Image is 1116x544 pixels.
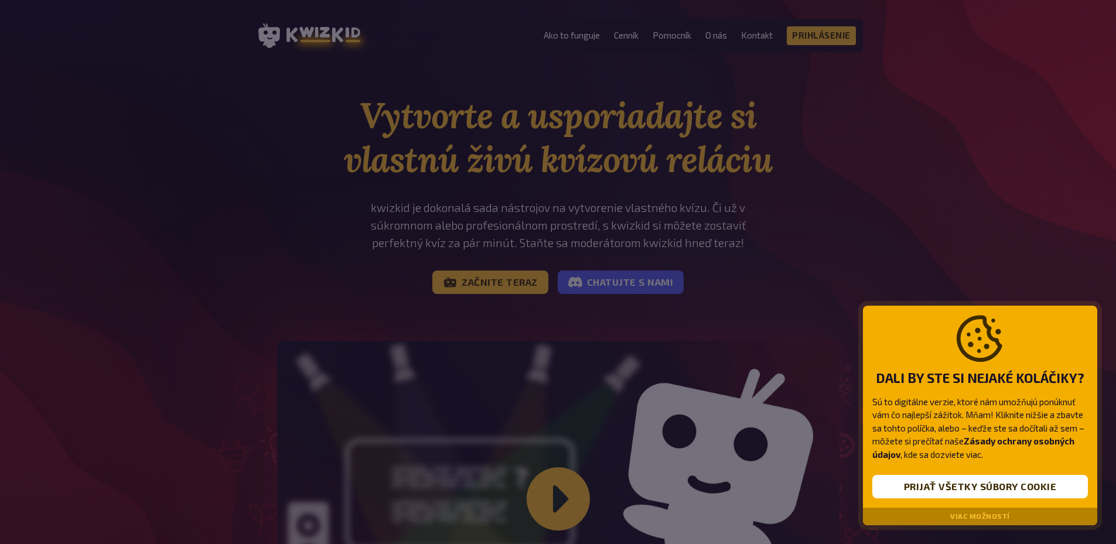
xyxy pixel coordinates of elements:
[950,512,1010,521] button: Viac možností
[872,475,1088,498] button: Prijať všetky súbory cookie
[950,512,1010,520] font: Viac možností
[872,396,1084,447] font: Sú to digitálne verzie, ktoré nám umožňujú ponúknuť vám čo najlepší zážitok. Mňam! Kliknite nižši...
[904,481,1057,492] font: Prijať všetky súbory cookie
[876,370,1084,386] font: Dali by ste si nejaké koláčiky?
[900,449,983,460] font: , kde sa dozviete viac.
[872,436,1074,460] a: Zásady ochrany osobných údajov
